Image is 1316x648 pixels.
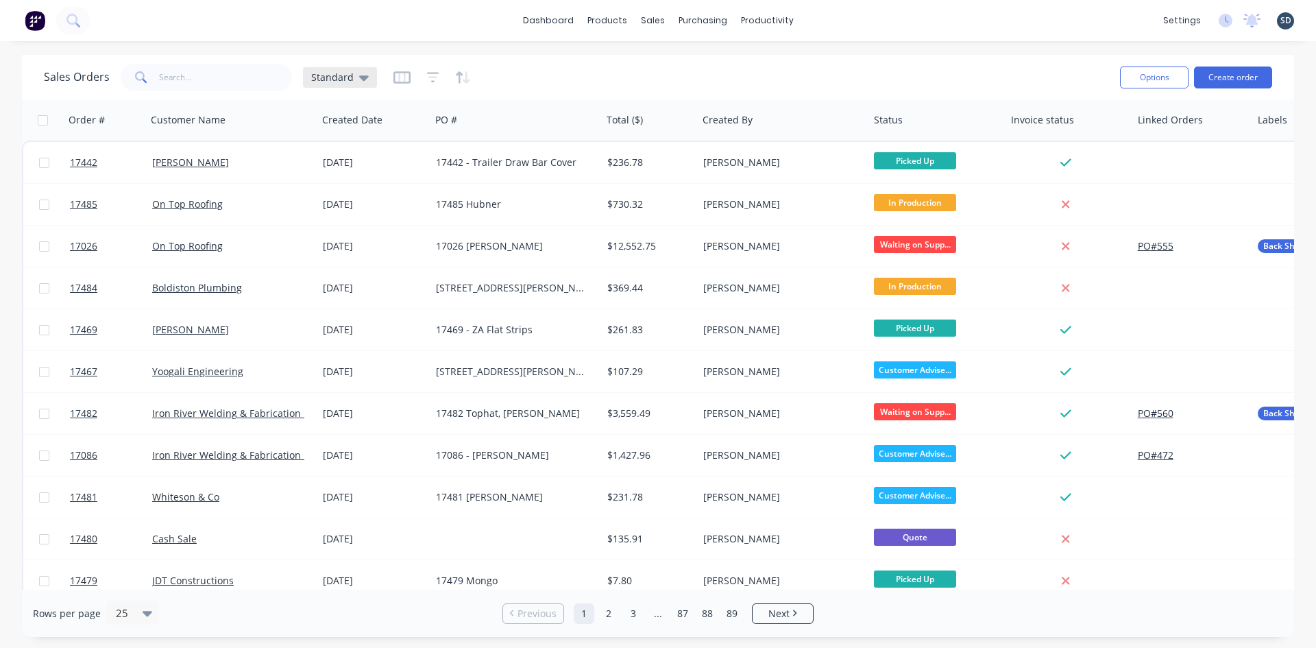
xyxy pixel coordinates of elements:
div: [PERSON_NAME] [703,197,855,211]
div: 17026 [PERSON_NAME] [436,239,588,253]
ul: Pagination [497,603,819,624]
a: On Top Roofing [152,197,223,211]
div: sales [634,10,672,31]
button: Back Shelf [1258,239,1310,253]
div: 17481 [PERSON_NAME] [436,490,588,504]
div: [DATE] [323,574,425,588]
div: $12,552.75 [607,239,688,253]
a: 17485 [70,184,152,225]
span: Standard [311,70,354,84]
div: $236.78 [607,156,688,169]
span: 17484 [70,281,97,295]
a: Cash Sale [152,532,197,545]
div: 17479 Mongo [436,574,588,588]
span: 17026 [70,239,97,253]
div: [DATE] [323,156,425,169]
div: 17485 Hubner [436,197,588,211]
span: In Production [874,278,956,295]
a: 17442 [70,142,152,183]
a: 17086 [70,435,152,476]
button: PO#560 [1138,407,1173,420]
a: On Top Roofing [152,239,223,252]
span: 17479 [70,574,97,588]
span: In Production [874,194,956,211]
div: [DATE] [323,490,425,504]
div: $135.91 [607,532,688,546]
div: [PERSON_NAME] [703,156,855,169]
div: [STREET_ADDRESS][PERSON_NAME] [436,365,588,379]
div: 17442 - Trailer Draw Bar Cover [436,156,588,169]
span: Customer Advise... [874,487,956,504]
div: [PERSON_NAME] [703,365,855,379]
button: Create order [1194,67,1272,88]
div: $231.78 [607,490,688,504]
div: $730.32 [607,197,688,211]
div: productivity [734,10,801,31]
a: 17479 [70,560,152,601]
a: 17469 [70,309,152,350]
span: Rows per page [33,607,101,621]
a: 17482 [70,393,152,434]
a: [PERSON_NAME] [152,156,229,169]
div: [PERSON_NAME] [703,574,855,588]
div: Created Date [322,113,382,127]
a: Page 88 [697,603,718,624]
div: [DATE] [323,197,425,211]
div: Invoice status [1011,113,1074,127]
div: PO # [435,113,457,127]
div: [DATE] [323,365,425,379]
span: 17086 [70,448,97,462]
span: 17481 [70,490,97,504]
div: Linked Orders [1138,113,1203,127]
span: 17442 [70,156,97,169]
a: Boldiston Plumbing [152,281,242,294]
a: Previous page [503,607,563,621]
a: 17467 [70,351,152,392]
div: Total ($) [607,113,643,127]
a: 17480 [70,518,152,560]
div: [PERSON_NAME] [703,490,855,504]
a: 17481 [70,477,152,518]
div: Labels [1258,113,1287,127]
div: [PERSON_NAME] [703,448,855,462]
div: [PERSON_NAME] [703,323,855,337]
span: Customer Advise... [874,445,956,462]
a: Page 1 is your current page [574,603,594,624]
span: Next [768,607,790,621]
a: Page 89 [722,603,742,624]
a: Whiteson & Co [152,490,219,503]
span: 17467 [70,365,97,379]
div: $3,559.49 [607,407,688,420]
div: $7.80 [607,574,688,588]
img: Factory [25,10,45,31]
span: Picked Up [874,571,956,588]
div: $261.83 [607,323,688,337]
span: 17485 [70,197,97,211]
div: [PERSON_NAME] [703,532,855,546]
span: 17469 [70,323,97,337]
a: Page 2 [598,603,619,624]
span: Picked Up [874,152,956,169]
div: $107.29 [607,365,688,379]
span: Waiting on Supp... [874,403,956,420]
div: settings [1156,10,1208,31]
span: SD [1280,14,1291,27]
div: [DATE] [323,323,425,337]
div: [DATE] [323,281,425,295]
div: [PERSON_NAME] [703,407,855,420]
button: PO#555 [1138,239,1173,253]
span: Picked Up [874,320,956,337]
div: [DATE] [323,448,425,462]
h1: Sales Orders [44,71,110,84]
div: [DATE] [323,239,425,253]
span: 17482 [70,407,97,420]
button: Options [1120,67,1189,88]
div: [STREET_ADDRESS][PERSON_NAME] [436,281,588,295]
div: Status [874,113,903,127]
div: $1,427.96 [607,448,688,462]
div: [DATE] [323,407,425,420]
div: products [581,10,634,31]
a: Page 3 [623,603,644,624]
a: Iron River Welding & Fabrication Pty Ltd [152,407,334,420]
button: Back Shelf [1258,407,1310,420]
